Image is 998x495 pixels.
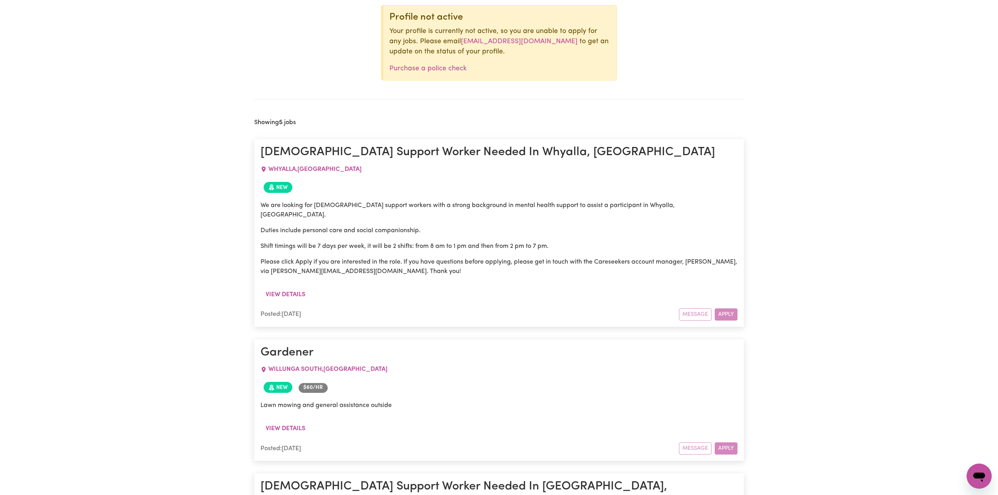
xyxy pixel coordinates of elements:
[299,383,328,392] span: Job rate per hour
[261,242,737,251] p: Shift timings will be 7 days per week, it will be 2 shifts: from 8 am to 1 pm and then from 2 pm ...
[389,12,610,23] div: Profile not active
[261,201,737,220] p: We are looking for [DEMOGRAPHIC_DATA] support workers with a strong background in mental health s...
[389,26,610,57] p: Your profile is currently not active, so you are unable to apply for any jobs. Please email to ge...
[389,65,467,72] a: Purchase a police check
[261,444,679,453] div: Posted: [DATE]
[967,464,992,489] iframe: Button to launch messaging window
[261,257,737,276] p: Please click Apply if you are interested in the role. If you have questions before applying, plea...
[261,145,737,159] h1: [DEMOGRAPHIC_DATA] Support Worker Needed In Whyalla, [GEOGRAPHIC_DATA]
[268,366,387,372] span: WILLUNGA SOUTH , [GEOGRAPHIC_DATA]
[261,310,679,319] div: Posted: [DATE]
[261,421,310,436] button: View details
[279,119,283,126] b: 5
[261,287,310,302] button: View details
[264,182,292,193] span: Job posted within the last 30 days
[261,346,737,360] h1: Gardener
[254,119,296,126] h2: Showing jobs
[261,401,737,410] p: Lawn mowing and general assistance outside
[268,166,361,172] span: WHYALLA , [GEOGRAPHIC_DATA]
[261,226,737,235] p: Duties include personal care and social companionship.
[264,382,292,393] span: Job posted within the last 30 days
[461,38,578,45] a: [EMAIL_ADDRESS][DOMAIN_NAME]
